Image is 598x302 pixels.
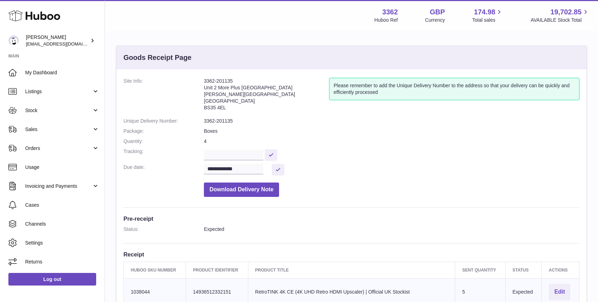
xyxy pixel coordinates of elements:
th: Sent Quantity [455,262,505,278]
button: Download Delivery Note [204,183,279,197]
th: Huboo SKU Number [124,262,186,278]
span: Listings [25,88,92,95]
span: 174.98 [474,7,495,17]
span: Stock [25,107,92,114]
th: Product Identifier [186,262,248,278]
dd: Expected [204,226,579,233]
dt: Unique Delivery Number: [123,118,204,124]
span: Channels [25,221,99,227]
div: Please remember to add the Unique Delivery Number to the address so that your delivery can be qui... [329,78,579,100]
div: Currency [425,17,445,23]
button: Edit [549,284,570,300]
span: Invoicing and Payments [25,183,92,190]
h3: Receipt [123,250,579,258]
dt: Quantity: [123,138,204,145]
strong: GBP [430,7,445,17]
h3: Goods Receipt Page [123,53,192,62]
th: Status [505,262,542,278]
dt: Due date: [123,164,204,176]
dt: Tracking: [123,148,204,160]
a: 19,702.85 AVAILABLE Stock Total [531,7,590,23]
dd: Boxes [204,128,579,135]
span: My Dashboard [25,69,99,76]
a: 174.98 Total sales [472,7,503,23]
span: Settings [25,240,99,246]
strong: 3362 [382,7,398,17]
h3: Pre-receipt [123,215,579,222]
a: Log out [8,273,96,286]
th: Actions [542,262,579,278]
img: sales@gamesconnection.co.uk [8,35,19,46]
span: Usage [25,164,99,171]
span: Orders [25,145,92,152]
span: Cases [25,202,99,208]
span: AVAILABLE Stock Total [531,17,590,23]
span: Returns [25,259,99,265]
th: Product title [248,262,455,278]
span: Total sales [472,17,503,23]
dt: Package: [123,128,204,135]
span: 19,702.85 [550,7,582,17]
dd: 3362-201135 [204,118,579,124]
span: Sales [25,126,92,133]
dt: Status: [123,226,204,233]
address: 3362-201135 Unit 2 More Plus [GEOGRAPHIC_DATA] [PERSON_NAME][GEOGRAPHIC_DATA] [GEOGRAPHIC_DATA] B... [204,78,329,114]
div: Huboo Ref [375,17,398,23]
span: [EMAIL_ADDRESS][DOMAIN_NAME] [26,41,103,47]
dd: 4 [204,138,579,145]
div: [PERSON_NAME] [26,34,89,47]
dt: Site Info: [123,78,204,114]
